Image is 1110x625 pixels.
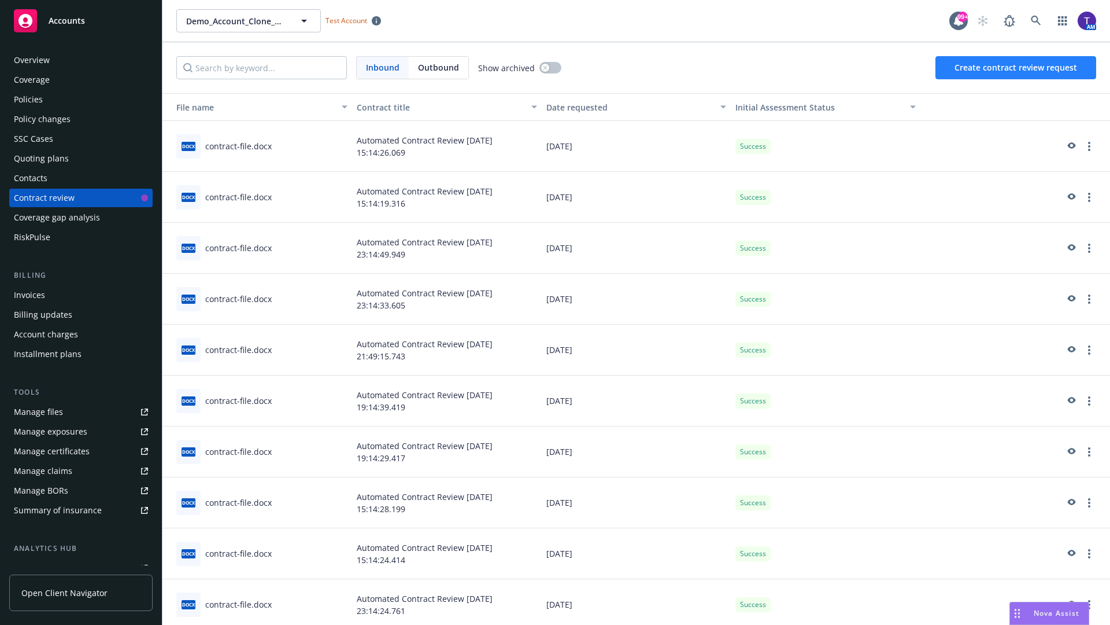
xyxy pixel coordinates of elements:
[9,169,153,187] a: Contacts
[182,498,195,507] span: docx
[542,477,731,528] div: [DATE]
[740,549,766,559] span: Success
[9,5,153,37] a: Accounts
[971,9,994,32] a: Start snowing
[357,101,524,113] div: Contract title
[14,462,72,480] div: Manage claims
[542,172,731,223] div: [DATE]
[14,51,50,69] div: Overview
[9,403,153,421] a: Manage files
[1064,547,1078,561] a: preview
[735,102,835,113] span: Initial Assessment Status
[740,498,766,508] span: Success
[182,345,195,354] span: docx
[1010,602,1024,624] div: Drag to move
[9,501,153,520] a: Summary of insurance
[14,71,50,89] div: Coverage
[1064,343,1078,357] a: preview
[9,559,153,578] a: Loss summary generator
[357,57,409,79] span: Inbound
[14,189,75,207] div: Contract review
[182,600,195,609] span: docx
[1082,139,1096,153] a: more
[9,149,153,168] a: Quoting plans
[740,294,766,304] span: Success
[182,193,195,201] span: docx
[205,293,272,305] div: contract-file.docx
[325,16,367,25] span: Test Account
[740,447,766,457] span: Success
[542,93,731,121] button: Date requested
[1082,598,1096,612] a: more
[1082,343,1096,357] a: more
[1082,445,1096,459] a: more
[1082,190,1096,204] a: more
[1082,241,1096,255] a: more
[205,344,272,356] div: contract-file.docx
[49,16,85,25] span: Accounts
[542,528,731,579] div: [DATE]
[14,228,50,247] div: RiskPulse
[998,9,1021,32] a: Report a Bug
[542,376,731,427] div: [DATE]
[9,442,153,461] a: Manage certificates
[14,345,82,363] div: Installment plans
[740,141,766,152] span: Success
[9,387,153,398] div: Tools
[1078,12,1096,30] img: photo
[9,208,153,227] a: Coverage gap analysis
[9,345,153,363] a: Installment plans
[9,51,153,69] a: Overview
[954,62,1077,73] span: Create contract review request
[9,189,153,207] a: Contract review
[1064,190,1078,204] a: preview
[1064,598,1078,612] a: preview
[9,270,153,281] div: Billing
[1082,496,1096,510] a: more
[182,396,195,405] span: docx
[352,223,542,274] div: Automated Contract Review [DATE] 23:14:49.949
[205,395,272,407] div: contract-file.docx
[1064,394,1078,408] a: preview
[957,12,968,22] div: 99+
[740,396,766,406] span: Success
[542,427,731,477] div: [DATE]
[1034,608,1079,618] span: Nova Assist
[182,549,195,558] span: docx
[352,121,542,172] div: Automated Contract Review [DATE] 15:14:26.069
[9,110,153,128] a: Policy changes
[352,477,542,528] div: Automated Contract Review [DATE] 15:14:28.199
[182,142,195,150] span: docx
[182,447,195,456] span: docx
[9,306,153,324] a: Billing updates
[182,244,195,252] span: docx
[9,481,153,500] a: Manage BORs
[1082,547,1096,561] a: more
[542,274,731,325] div: [DATE]
[14,110,71,128] div: Policy changes
[1082,394,1096,408] a: more
[740,600,766,610] span: Success
[14,149,69,168] div: Quoting plans
[9,543,153,554] div: Analytics hub
[1082,292,1096,306] a: more
[352,427,542,477] div: Automated Contract Review [DATE] 19:14:29.417
[1064,496,1078,510] a: preview
[9,422,153,441] span: Manage exposures
[9,286,153,304] a: Invoices
[409,57,468,79] span: Outbound
[546,101,714,113] div: Date requested
[1064,241,1078,255] a: preview
[14,501,102,520] div: Summary of insurance
[14,422,87,441] div: Manage exposures
[1064,292,1078,306] a: preview
[478,62,535,74] span: Show archived
[352,93,542,121] button: Contract title
[418,61,459,73] span: Outbound
[205,497,272,509] div: contract-file.docx
[14,325,78,344] div: Account charges
[352,528,542,579] div: Automated Contract Review [DATE] 15:14:24.414
[9,130,153,148] a: SSC Cases
[542,223,731,274] div: [DATE]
